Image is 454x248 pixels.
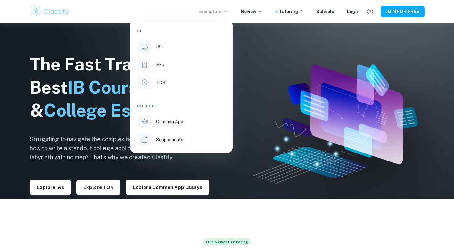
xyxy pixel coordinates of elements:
span: College [137,103,158,109]
p: IAs [156,43,163,50]
a: EEs [137,57,226,72]
p: Common App [156,118,183,125]
a: IAs [137,39,226,54]
p: Supplements [156,136,183,143]
a: Supplements [137,132,226,147]
p: TOK [156,79,166,86]
a: Common App [137,114,226,129]
span: IB [137,28,141,34]
p: EEs [156,61,164,68]
a: TOK [137,75,226,90]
